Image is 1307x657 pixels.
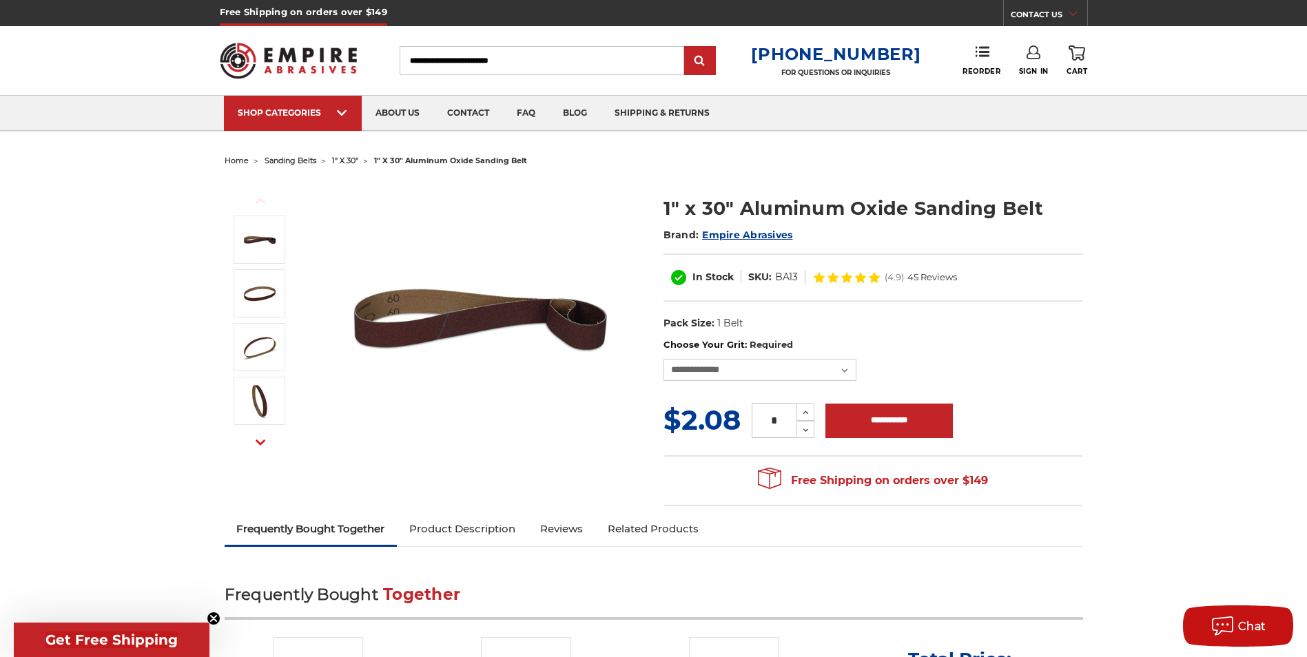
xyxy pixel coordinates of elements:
a: faq [503,96,549,131]
a: about us [362,96,433,131]
button: Next [244,428,277,457]
a: CONTACT US [1011,7,1087,26]
a: Empire Abrasives [702,229,792,241]
span: Brand: [663,229,699,241]
a: contact [433,96,503,131]
span: 1" x 30" aluminum oxide sanding belt [374,156,527,165]
span: Together [383,585,460,604]
span: $2.08 [663,403,741,437]
a: shipping & returns [601,96,723,131]
span: Reorder [963,67,1000,76]
a: Related Products [595,514,711,544]
img: Empire Abrasives [220,34,358,87]
img: 1" x 30" Aluminum Oxide Sanding Belt [243,276,277,311]
a: home [225,156,249,165]
a: [PHONE_NUMBER] [751,44,920,64]
dd: BA13 [775,270,798,284]
a: Reviews [528,514,595,544]
div: Get Free ShippingClose teaser [14,623,209,657]
span: Frequently Bought [225,585,378,604]
span: Sign In [1019,67,1049,76]
img: 1" x 30" Aluminum Oxide File Belt [243,222,277,257]
h1: 1" x 30" Aluminum Oxide Sanding Belt [663,195,1083,222]
a: Cart [1067,45,1087,76]
img: 1" x 30" Aluminum Oxide File Belt [342,180,618,456]
span: Free Shipping on orders over $149 [758,467,988,494]
span: Get Free Shipping [45,632,178,648]
p: FOR QUESTIONS OR INQUIRIES [751,68,920,77]
a: blog [549,96,601,131]
a: 1" x 30" [332,156,358,165]
img: 1" x 30" - Aluminum Oxide Sanding Belt [243,384,277,418]
a: Frequently Bought Together [225,514,398,544]
a: Reorder [963,45,1000,75]
img: 1" x 30" Sanding Belt AOX [243,330,277,364]
label: Choose Your Grit: [663,338,1083,352]
dt: SKU: [748,270,772,284]
a: Product Description [397,514,528,544]
dt: Pack Size: [663,316,714,331]
a: sanding belts [265,156,316,165]
dd: 1 Belt [717,316,743,331]
button: Close teaser [207,612,220,625]
span: 45 Reviews [907,273,957,282]
button: Previous [244,186,277,216]
span: (4.9) [885,273,904,282]
span: In Stock [692,271,734,283]
span: Cart [1067,67,1087,76]
div: SHOP CATEGORIES [238,107,348,118]
button: Chat [1183,605,1293,647]
small: Required [750,339,793,350]
span: Chat [1238,620,1266,633]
